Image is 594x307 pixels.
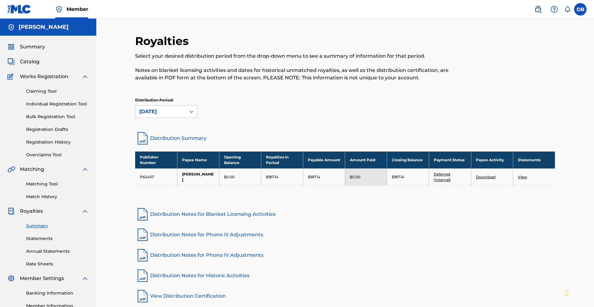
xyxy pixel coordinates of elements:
td: P624X7 [135,168,177,185]
th: Statements [513,151,555,168]
a: Matching Tool [26,181,89,187]
th: Payee Activity [471,151,513,168]
span: Member [66,6,88,13]
div: Drag [565,283,569,302]
p: Distribution Period: [135,97,197,103]
img: Summary [7,43,15,51]
a: View [518,175,527,179]
p: $187.14 [392,174,404,180]
span: Royalties [20,207,43,215]
p: Select your desired distribution period from the drop-down menu to see a summary of information f... [135,52,459,60]
a: Individual Registration Tool [26,101,89,107]
img: pdf [135,207,150,222]
p: $187.14 [308,174,320,180]
img: pdf [135,248,150,263]
a: Overclaims Tool [26,152,89,158]
a: Claiming Tool [26,88,89,95]
th: Payee Name [177,151,219,168]
span: Matching [20,166,44,173]
span: Summary [20,43,45,51]
img: Matching [7,166,15,173]
a: Distribution Notes for Historic Activities [135,268,555,283]
a: Distribution Notes for Phono III Adjustments [135,227,555,242]
p: $0.00 [350,174,360,180]
a: Registration History [26,139,89,145]
img: expand [81,207,89,215]
img: expand [81,73,89,80]
h2: Royalties [135,34,192,48]
img: Top Rightsholder [55,6,63,13]
a: Bulk Registration Tool [26,113,89,120]
iframe: Resource Center [577,202,594,256]
a: Registration Drafts [26,126,89,133]
div: [DATE] [139,108,182,115]
a: Match History [26,194,89,200]
img: pdf [135,289,150,304]
a: SummarySummary [7,43,45,51]
img: expand [81,166,89,173]
th: Publisher Number [135,151,177,168]
a: Distribution Notes for Phono IV Adjustments [135,248,555,263]
p: Notes on blanket licensing activities and dates for historical unmatched royalties, as well as th... [135,67,459,82]
a: Banking Information [26,290,89,296]
div: Notifications [564,6,570,12]
iframe: Chat Widget [563,277,594,307]
a: Summary [26,223,89,229]
a: Download [476,175,496,179]
img: help [551,6,558,13]
th: Opening Balance [219,151,261,168]
h5: Denise L. Baker, P.A. [19,24,69,31]
img: MLC Logo [7,5,31,14]
td: [PERSON_NAME] [177,168,219,185]
a: Annual Statements [26,248,89,255]
p: $0.00 [224,174,235,180]
img: Works Registration [7,73,16,80]
a: Deferred (Internal) [434,172,451,182]
p: $187.14 [266,174,278,180]
a: Statements [26,235,89,242]
img: distribution-summary-pdf [135,131,150,146]
span: Works Registration [20,73,68,80]
img: search [534,6,542,13]
a: Rate Sheets [26,261,89,267]
div: User Menu [574,3,587,16]
th: Payable Amount [303,151,345,168]
img: Accounts [7,24,15,31]
div: Help [548,3,560,16]
img: Member Settings [7,275,15,282]
th: Royalties in Period [261,151,303,168]
img: pdf [135,268,150,283]
th: Payment Status [429,151,471,168]
img: Catalog [7,58,15,65]
a: View Distribution Certification [135,289,555,304]
a: Public Search [532,3,544,16]
img: expand [81,275,89,282]
a: CatalogCatalog [7,58,39,65]
span: Member Settings [20,275,64,282]
img: pdf [135,227,150,242]
th: Closing Balance [387,151,429,168]
span: Catalog [20,58,39,65]
a: Distribution Notes for Blanket Licensing Activities [135,207,555,222]
a: Distribution Summary [135,131,555,146]
th: Amount Paid [345,151,387,168]
img: Royalties [7,207,15,215]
